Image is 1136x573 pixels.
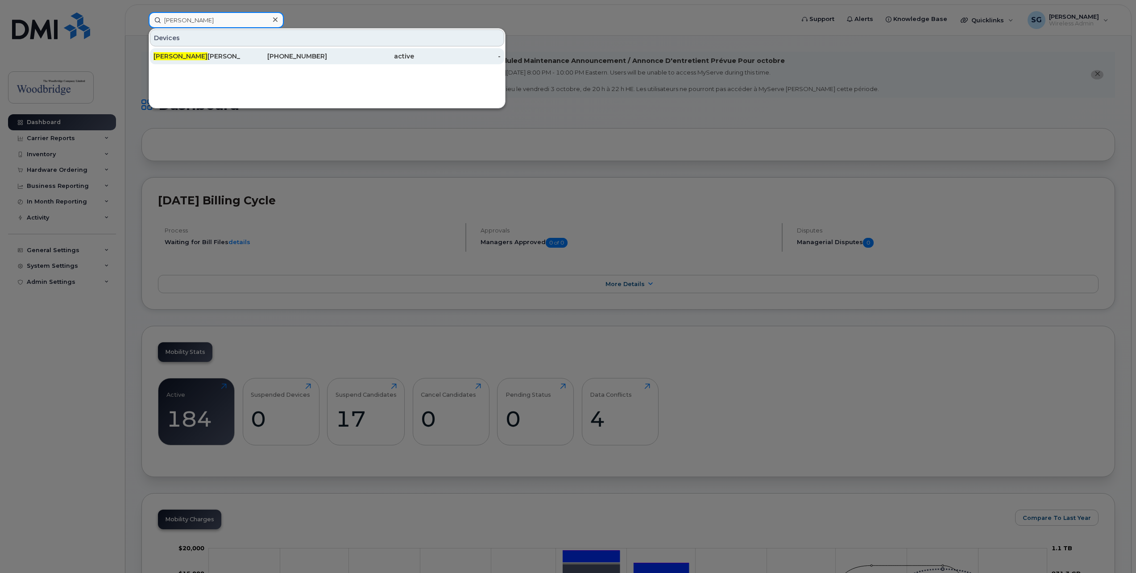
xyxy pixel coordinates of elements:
[327,52,414,61] div: active
[153,52,240,61] div: [PERSON_NAME]-cell
[153,52,207,60] span: [PERSON_NAME]
[414,52,501,61] div: -
[150,29,504,46] div: Devices
[150,48,504,64] a: [PERSON_NAME][PERSON_NAME]-cell[PHONE_NUMBER]active-
[240,52,328,61] div: [PHONE_NUMBER]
